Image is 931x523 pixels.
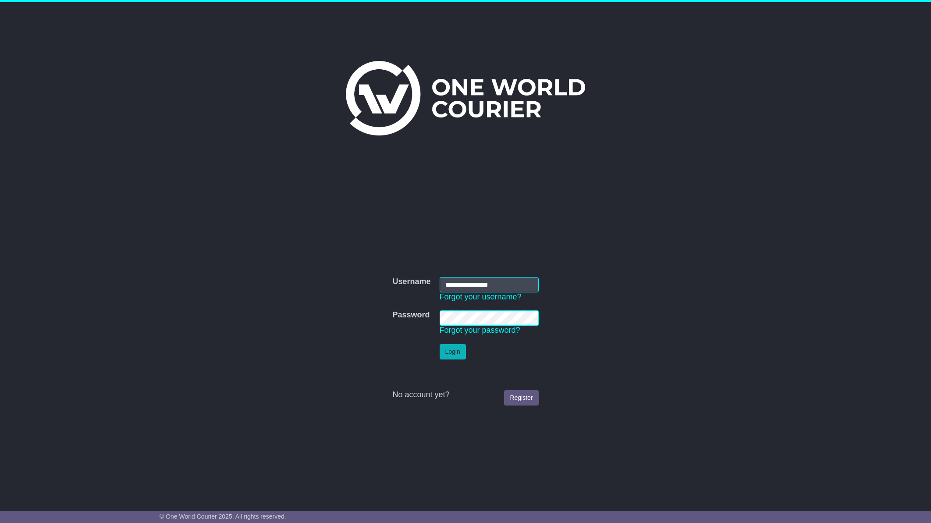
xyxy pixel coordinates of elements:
[440,344,466,359] button: Login
[392,277,430,287] label: Username
[392,310,430,320] label: Password
[346,61,585,135] img: One World
[392,390,538,400] div: No account yet?
[160,513,286,520] span: © One World Courier 2025. All rights reserved.
[440,292,522,301] a: Forgot your username?
[440,326,520,334] a: Forgot your password?
[504,390,538,406] a: Register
